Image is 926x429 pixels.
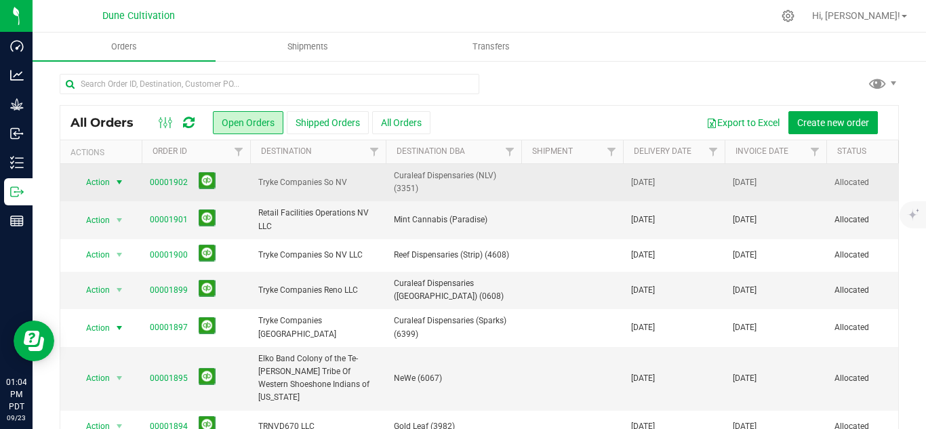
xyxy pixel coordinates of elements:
a: Destination DBA [397,146,465,156]
span: Tryke Companies [GEOGRAPHIC_DATA] [258,314,378,340]
inline-svg: Inventory [10,156,24,169]
span: [DATE] [631,176,655,189]
span: All Orders [71,115,147,130]
span: [DATE] [631,284,655,297]
a: Orders [33,33,216,61]
a: Filter [804,140,826,163]
a: Filter [601,140,623,163]
span: Curaleaf Dispensaries (Sparks) (6399) [394,314,513,340]
a: Destination [261,146,312,156]
p: 09/23 [6,413,26,423]
span: select [111,211,128,230]
span: [DATE] [733,284,757,297]
span: Curaleaf Dispensaries ([GEOGRAPHIC_DATA]) (0608) [394,277,513,303]
span: Orders [93,41,155,53]
span: Curaleaf Dispensaries (NLV) (3351) [394,169,513,195]
span: Mint Cannabis (Paradise) [394,213,513,226]
span: Action [74,369,110,388]
input: Search Order ID, Destination, Customer PO... [60,74,479,94]
inline-svg: Reports [10,214,24,228]
a: Filter [363,140,386,163]
span: [DATE] [733,249,757,262]
span: Allocated [834,213,920,226]
span: [DATE] [631,249,655,262]
span: Allocated [834,249,920,262]
a: Delivery Date [634,146,691,156]
a: Status [837,146,866,156]
a: 00001902 [150,176,188,189]
span: [DATE] [631,213,655,226]
span: Allocated [834,284,920,297]
span: Allocated [834,321,920,334]
a: 00001901 [150,213,188,226]
span: [DATE] [631,321,655,334]
span: Tryke Companies Reno LLC [258,284,378,297]
span: select [111,369,128,388]
span: Action [74,245,110,264]
a: 00001897 [150,321,188,334]
div: Actions [71,148,136,157]
a: Filter [228,140,250,163]
a: Filter [702,140,725,163]
inline-svg: Dashboard [10,39,24,53]
span: Dune Cultivation [102,10,175,22]
button: Export to Excel [698,111,788,134]
inline-svg: Analytics [10,68,24,82]
button: Shipped Orders [287,111,369,134]
span: [DATE] [733,176,757,189]
span: NeWe (6067) [394,372,513,385]
span: Action [74,281,110,300]
span: [DATE] [733,372,757,385]
a: 00001900 [150,249,188,262]
a: Transfers [399,33,582,61]
span: Action [74,173,110,192]
span: [DATE] [733,213,757,226]
span: select [111,245,128,264]
inline-svg: Grow [10,98,24,111]
a: 00001899 [150,284,188,297]
span: Transfers [454,41,528,53]
span: [DATE] [631,372,655,385]
span: select [111,173,128,192]
span: select [111,281,128,300]
a: Order ID [153,146,187,156]
span: Allocated [834,372,920,385]
a: Invoice Date [736,146,788,156]
button: Open Orders [213,111,283,134]
span: Shipments [269,41,346,53]
button: Create new order [788,111,878,134]
span: select [111,319,128,338]
button: All Orders [372,111,430,134]
inline-svg: Outbound [10,185,24,199]
a: Shipment [532,146,573,156]
span: Create new order [797,117,869,128]
p: 01:04 PM PDT [6,376,26,413]
span: Hi, [PERSON_NAME]! [812,10,900,21]
span: Elko Band Colony of the Te-[PERSON_NAME] Tribe Of Western Shoeshone Indians of [US_STATE] [258,352,378,405]
span: Tryke Companies So NV LLC [258,249,378,262]
span: Action [74,319,110,338]
span: Retail Facilities Operations NV LLC [258,207,378,232]
span: Action [74,211,110,230]
a: Shipments [216,33,399,61]
span: [DATE] [733,321,757,334]
div: Manage settings [780,9,797,22]
iframe: Resource center [14,321,54,361]
span: Allocated [834,176,920,189]
a: 00001895 [150,372,188,385]
span: Reef Dispensaries (Strip) (4608) [394,249,513,262]
inline-svg: Inbound [10,127,24,140]
span: Tryke Companies So NV [258,176,378,189]
a: Filter [499,140,521,163]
